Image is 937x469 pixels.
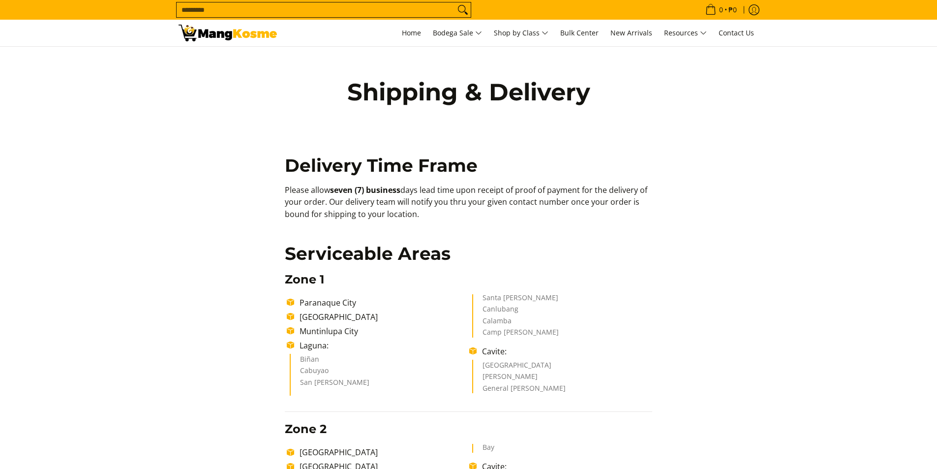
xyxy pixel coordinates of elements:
[483,362,642,374] li: [GEOGRAPHIC_DATA]
[483,444,642,453] li: Bay
[295,325,469,337] li: Muntinlupa City
[402,28,421,37] span: Home
[718,6,725,13] span: 0
[330,185,400,195] b: seven (7) business
[179,25,277,41] img: Shipping &amp; Delivery Page l Mang Kosme: Home Appliances Warehouse Sale!
[295,311,469,323] li: [GEOGRAPHIC_DATA]
[287,20,759,46] nav: Main Menu
[285,272,652,287] h3: Zone 1
[285,184,652,230] p: Please allow days lead time upon receipt of proof of payment for the delivery of your order. Our ...
[659,20,712,46] a: Resources
[610,28,652,37] span: New Arrivals
[560,28,599,37] span: Bulk Center
[494,27,548,39] span: Shop by Class
[295,446,469,458] li: [GEOGRAPHIC_DATA]
[719,28,754,37] span: Contact Us
[428,20,487,46] a: Bodega Sale
[300,379,460,391] li: San [PERSON_NAME]
[727,6,738,13] span: ₱0
[714,20,759,46] a: Contact Us
[285,422,652,437] h3: Zone 2
[300,367,460,379] li: Cabuyao
[483,329,642,338] li: Camp [PERSON_NAME]
[285,155,652,177] h2: Delivery Time Frame
[300,356,460,368] li: Biñan
[555,20,604,46] a: Bulk Center
[489,20,553,46] a: Shop by Class
[300,297,356,308] span: Paranaque City
[285,243,652,265] h2: Serviceable Areas
[483,294,642,306] li: Santa [PERSON_NAME]
[483,385,642,394] li: General [PERSON_NAME]
[664,27,707,39] span: Resources
[483,306,642,317] li: Canlubang
[483,317,642,329] li: Calamba
[605,20,657,46] a: New Arrivals
[433,27,482,39] span: Bodega Sale
[295,340,469,351] li: Laguna:
[477,345,652,357] li: Cavite:
[397,20,426,46] a: Home
[483,373,642,385] li: [PERSON_NAME]
[702,4,740,15] span: •
[455,2,471,17] button: Search
[326,77,611,107] h1: Shipping & Delivery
